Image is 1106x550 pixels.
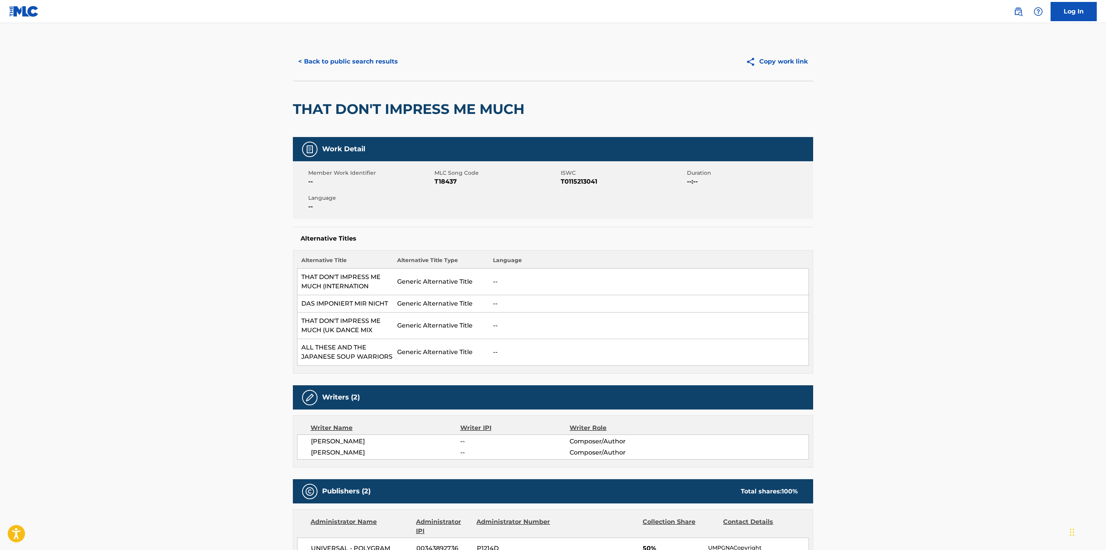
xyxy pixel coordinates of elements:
[1068,513,1106,550] iframe: Chat Widget
[1034,7,1043,16] img: help
[322,393,360,402] h5: Writers (2)
[687,169,811,177] span: Duration
[489,269,809,295] td: --
[297,269,393,295] td: THAT DON'T IMPRESS ME MUCH (INTERNATION
[297,339,393,366] td: ALL THESE AND THE JAPANESE SOUP WARRIORS
[308,169,433,177] span: Member Work Identifier
[297,256,393,269] th: Alternative Title
[489,295,809,313] td: --
[746,57,759,67] img: Copy work link
[561,177,685,186] span: T0115213041
[308,202,433,211] span: --
[9,6,39,17] img: MLC Logo
[308,194,433,202] span: Language
[322,145,365,154] h5: Work Detail
[561,169,685,177] span: ISWC
[308,177,433,186] span: --
[293,52,403,71] button: < Back to public search results
[416,517,471,536] div: Administrator IPI
[782,488,798,495] span: 100 %
[1014,7,1023,16] img: search
[434,177,559,186] span: T18437
[305,487,314,496] img: Publishers
[434,169,559,177] span: MLC Song Code
[311,448,460,457] span: [PERSON_NAME]
[393,295,489,313] td: Generic Alternative Title
[489,256,809,269] th: Language
[297,295,393,313] td: DAS IMPONIERT MIR NICHT
[489,313,809,339] td: --
[305,145,314,154] img: Work Detail
[293,100,528,118] h2: THAT DON'T IMPRESS ME MUCH
[460,448,570,457] span: --
[1068,513,1106,550] div: Widget chat
[297,313,393,339] td: THAT DON'T IMPRESS ME MUCH (UK DANCE MIX
[489,339,809,366] td: --
[311,423,460,433] div: Writer Name
[570,423,669,433] div: Writer Role
[570,448,669,457] span: Composer/Author
[301,235,805,242] h5: Alternative Titles
[393,339,489,366] td: Generic Alternative Title
[322,487,371,496] h5: Publishers (2)
[1070,521,1074,544] div: Trascina
[687,177,811,186] span: --:--
[1051,2,1097,21] a: Log In
[476,517,551,536] div: Administrator Number
[305,393,314,402] img: Writers
[393,256,489,269] th: Alternative Title Type
[393,269,489,295] td: Generic Alternative Title
[393,313,489,339] td: Generic Alternative Title
[741,487,798,496] div: Total shares:
[643,517,717,536] div: Collection Share
[460,437,570,446] span: --
[723,517,798,536] div: Contact Details
[460,423,570,433] div: Writer IPI
[740,52,813,71] button: Copy work link
[570,437,669,446] span: Composer/Author
[311,437,460,446] span: [PERSON_NAME]
[1031,4,1046,19] div: Help
[311,517,410,536] div: Administrator Name
[1011,4,1026,19] a: Public Search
